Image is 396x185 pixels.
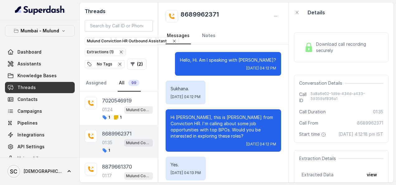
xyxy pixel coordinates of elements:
span: Extracted Data [302,172,333,178]
a: Pipelines [5,117,75,129]
p: Mulund Conviction HR Outbound Assistant [126,173,151,179]
a: API Settings [5,141,75,152]
a: Voices Library [5,153,75,164]
a: Assistants [5,58,75,69]
span: Campaigns [17,108,42,114]
button: view [363,169,381,180]
span: [DATE] 04:12 PM [246,142,276,147]
p: Mulund Conviction HR Outbound Assistant [126,140,151,146]
div: Extractions ( 1 ) [87,49,124,55]
input: Search by Call ID or Phone Number [85,20,153,32]
p: 7020546919 [102,97,132,104]
p: Sukhana. [171,86,200,92]
span: 5a8a6e02-1d9e-434d-a433-59359af836a1 [311,91,383,104]
a: Integrations [5,129,75,140]
div: Mulund Conviction HR Outbound Assistant [87,38,177,44]
span: [DATE] 04:12 PM [246,66,276,71]
a: Knowledge Bases [5,70,75,81]
a: Messages [166,27,191,44]
text: SC [10,168,17,175]
span: Start time [299,131,327,137]
p: 01:17 [102,173,112,179]
span: Dashboard [17,49,41,55]
span: Extraction Details [299,155,338,162]
span: 8689962371 [357,120,383,126]
span: Threads [17,84,36,91]
span: [DATE] 04:13 PM [171,170,201,175]
span: Voices Library [17,155,48,162]
nav: Tabs [85,75,153,92]
p: Hi [PERSON_NAME], this is [PERSON_NAME] from Conviction HR. I'm calling about some job opportunit... [171,114,276,139]
button: No Tags [85,60,125,68]
img: light.svg [15,5,65,15]
img: Lock Icon [304,43,313,52]
span: API Settings [17,144,45,150]
span: 01:35 [373,109,383,115]
p: 01:35 [102,140,112,146]
p: 01:24 [102,107,113,113]
a: Assigned [85,75,108,92]
a: Notes [201,27,217,44]
span: [DEMOGRAPHIC_DATA] [24,168,62,174]
span: Pipelines [17,120,38,126]
p: Mulund Conviction HR Outbound Assistant [126,107,151,113]
span: Download call recording securely [316,41,381,54]
p: Hello, Hi. Am I speaking with [PERSON_NAME]? [180,57,276,63]
span: 1 [102,115,110,120]
p: Mumbai - Mulund [21,27,59,35]
a: Campaigns [5,106,75,117]
p: Details [308,9,325,16]
h2: Threads [85,7,153,15]
span: Assistants [17,61,41,67]
span: Integrations [17,132,45,138]
button: Extractions (1) [85,48,126,56]
a: Dashboard [5,46,75,58]
span: [DATE] 4:12:18 pm IST [338,131,383,137]
span: Call ID [299,91,311,104]
button: Mumbai - Mulund [5,25,75,36]
div: No Tags [87,61,122,67]
span: Call Duration [299,109,326,115]
h2: 8689962371 [181,10,219,22]
span: 1 [102,148,110,153]
span: Call From [299,120,318,126]
span: Contacts [17,96,38,102]
span: 99 [128,80,139,86]
p: Yes. [171,162,201,168]
a: Threads [5,82,75,93]
span: Conversation Details [299,80,345,86]
button: Mulund Conviction HR Outbound Assistant [85,37,179,45]
p: 8689962371 [102,130,132,137]
nav: Tabs [166,27,281,44]
span: 1 [114,115,121,120]
span: Knowledge Bases [17,73,57,79]
a: All99 [118,75,141,92]
a: Contacts [5,94,75,105]
a: [DEMOGRAPHIC_DATA] [5,163,75,180]
button: (2) [127,59,147,70]
span: [DATE] 04:12 PM [171,94,200,99]
p: 8879661370 [102,163,132,170]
